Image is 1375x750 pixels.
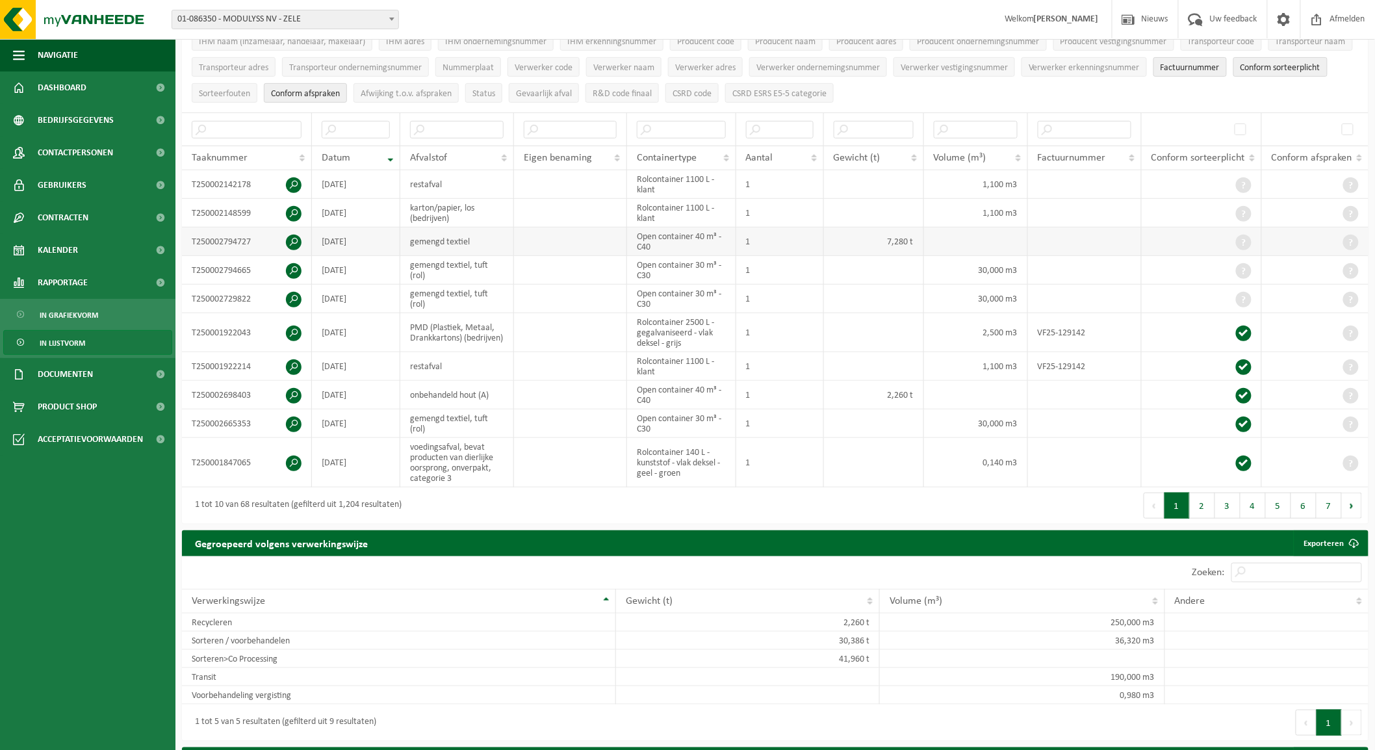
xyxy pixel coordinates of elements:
[836,37,896,47] span: Producent adres
[38,234,78,266] span: Kalender
[182,227,312,256] td: T250002794727
[829,31,903,51] button: Producent adresProducent adres: Activate to sort
[627,381,736,409] td: Open container 40 m³ - C40
[824,381,924,409] td: 2,260 t
[1296,710,1317,736] button: Previous
[924,438,1028,487] td: 0,140 m3
[746,153,773,163] span: Aantal
[182,313,312,352] td: T250001922043
[670,31,741,51] button: Producent codeProducent code: Activate to sort
[509,83,579,103] button: Gevaarlijk afval : Activate to sort
[1272,153,1352,163] span: Conform afspraken
[1317,493,1342,519] button: 7
[627,285,736,313] td: Open container 30 m³ - C30
[1317,710,1342,736] button: 1
[616,632,880,650] td: 30,386 t
[38,104,114,136] span: Bedrijfsgegevens
[1215,493,1240,519] button: 3
[1022,57,1147,77] button: Verwerker erkenningsnummerVerwerker erkenningsnummer: Activate to sort
[1144,493,1164,519] button: Previous
[1240,63,1320,73] span: Conform sorteerplicht
[182,530,381,556] h2: Gegroepeerd volgens verwerkingswijze
[400,285,513,313] td: gemengd textiel, tuft (rol)
[182,650,616,668] td: Sorteren>Co Processing
[182,632,616,650] td: Sorteren / voorbehandelen
[38,358,93,391] span: Documenten
[616,650,880,668] td: 41,960 t
[182,438,312,487] td: T250001847065
[934,153,986,163] span: Volume (m³)
[312,256,400,285] td: [DATE]
[524,153,592,163] span: Eigen benaming
[322,153,350,163] span: Datum
[725,83,834,103] button: CSRD ESRS E5-5 categorieCSRD ESRS E5-5 categorie: Activate to sort
[627,409,736,438] td: Open container 30 m³ - C30
[890,596,942,606] span: Volume (m³)
[637,153,697,163] span: Containertype
[616,614,880,632] td: 2,260 t
[182,686,616,705] td: Voorbehandeling vergisting
[1188,37,1255,47] span: Transporteur code
[1240,493,1266,519] button: 4
[312,170,400,199] td: [DATE]
[386,37,424,47] span: IHM adres
[924,199,1028,227] td: 1,100 m3
[400,352,513,381] td: restafval
[880,686,1164,705] td: 0,980 m3
[192,153,248,163] span: Taaknummer
[38,39,78,71] span: Navigatie
[893,57,1015,77] button: Verwerker vestigingsnummerVerwerker vestigingsnummer: Activate to sort
[1060,37,1167,47] span: Producent vestigingsnummer
[627,438,736,487] td: Rolcontainer 140 L - kunststof - vlak deksel - geel - groen
[585,83,659,103] button: R&D code finaalR&amp;D code finaal: Activate to sort
[673,89,712,99] span: CSRD code
[271,89,340,99] span: Conform afspraken
[736,227,824,256] td: 1
[627,352,736,381] td: Rolcontainer 1100 L - klant
[508,57,580,77] button: Verwerker codeVerwerker code: Activate to sort
[1028,352,1142,381] td: VF25-129142
[516,89,572,99] span: Gevaarlijk afval
[182,668,616,686] td: Transit
[188,494,402,517] div: 1 tot 10 van 68 resultaten (gefilterd uit 1,204 resultaten)
[1291,493,1317,519] button: 6
[182,256,312,285] td: T250002794665
[400,313,513,352] td: PMD (Plastiek, Metaal, Drankkartons) (bedrijven)
[593,89,652,99] span: R&D code finaal
[312,199,400,227] td: [DATE]
[188,711,376,734] div: 1 tot 5 van 5 resultaten (gefilterd uit 9 resultaten)
[910,31,1047,51] button: Producent ondernemingsnummerProducent ondernemingsnummer: Activate to sort
[182,199,312,227] td: T250002148599
[282,57,429,77] button: Transporteur ondernemingsnummerTransporteur ondernemingsnummer : Activate to sort
[172,10,398,29] span: 01-086350 - MODULYSS NV - ZELE
[924,256,1028,285] td: 30,000 m3
[736,438,824,487] td: 1
[38,391,97,423] span: Product Shop
[1190,493,1215,519] button: 2
[736,170,824,199] td: 1
[3,302,172,327] a: In grafiekvorm
[38,201,88,234] span: Contracten
[361,89,452,99] span: Afwijking t.o.v. afspraken
[38,71,86,104] span: Dashboard
[560,31,663,51] button: IHM erkenningsnummerIHM erkenningsnummer: Activate to sort
[182,170,312,199] td: T250002142178
[1153,57,1227,77] button: FactuurnummerFactuurnummer: Activate to sort
[400,199,513,227] td: karton/papier, los (bedrijven)
[924,352,1028,381] td: 1,100 m3
[1268,31,1353,51] button: Transporteur naamTransporteur naam: Activate to sort
[182,352,312,381] td: T250001922214
[443,63,494,73] span: Nummerplaat
[668,57,743,77] button: Verwerker adresVerwerker adres: Activate to sort
[1342,710,1362,736] button: Next
[901,63,1008,73] span: Verwerker vestigingsnummer
[199,63,268,73] span: Transporteur adres
[1192,568,1225,578] label: Zoeken:
[1029,63,1140,73] span: Verwerker erkenningsnummer
[1053,31,1174,51] button: Producent vestigingsnummerProducent vestigingsnummer: Activate to sort
[736,381,824,409] td: 1
[438,31,554,51] button: IHM ondernemingsnummerIHM ondernemingsnummer: Activate to sort
[1276,37,1346,47] span: Transporteur naam
[924,285,1028,313] td: 30,000 m3
[38,169,86,201] span: Gebruikers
